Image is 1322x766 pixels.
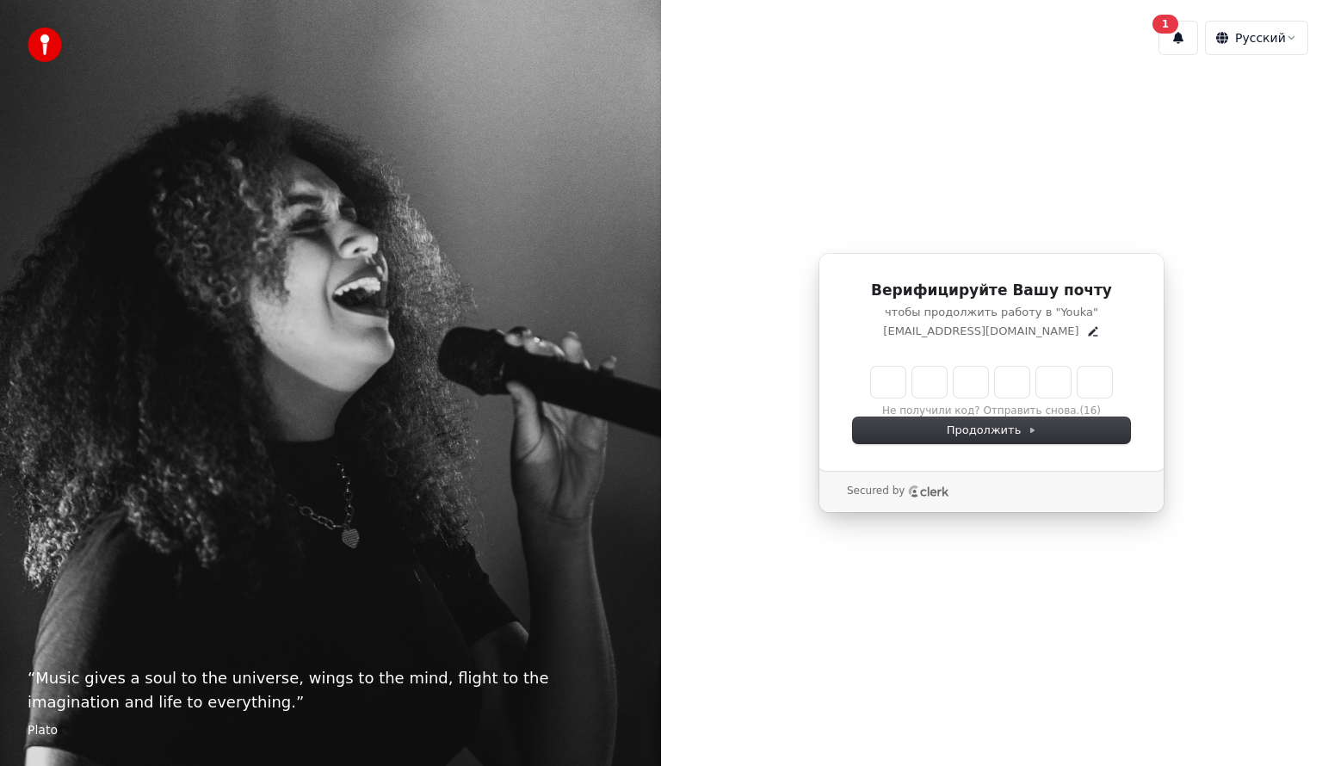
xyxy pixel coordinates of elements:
[947,423,1037,438] span: Продолжить
[853,305,1130,320] p: чтобы продолжить работу в "Youka"
[1086,324,1100,338] button: Edit
[28,666,633,714] p: “ Music gives a soul to the universe, wings to the mind, flight to the imagination and life to ev...
[847,485,905,498] p: Secured by
[1152,15,1178,34] div: 1
[908,485,949,497] a: Clerk logo
[883,324,1078,339] p: [EMAIL_ADDRESS][DOMAIN_NAME]
[871,367,1112,398] input: Enter verification code
[28,721,633,738] footer: Plato
[28,28,62,62] img: youka
[853,417,1130,443] button: Продолжить
[1158,21,1198,55] button: 1
[853,281,1130,301] h1: Верифицируйте Вашу почту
